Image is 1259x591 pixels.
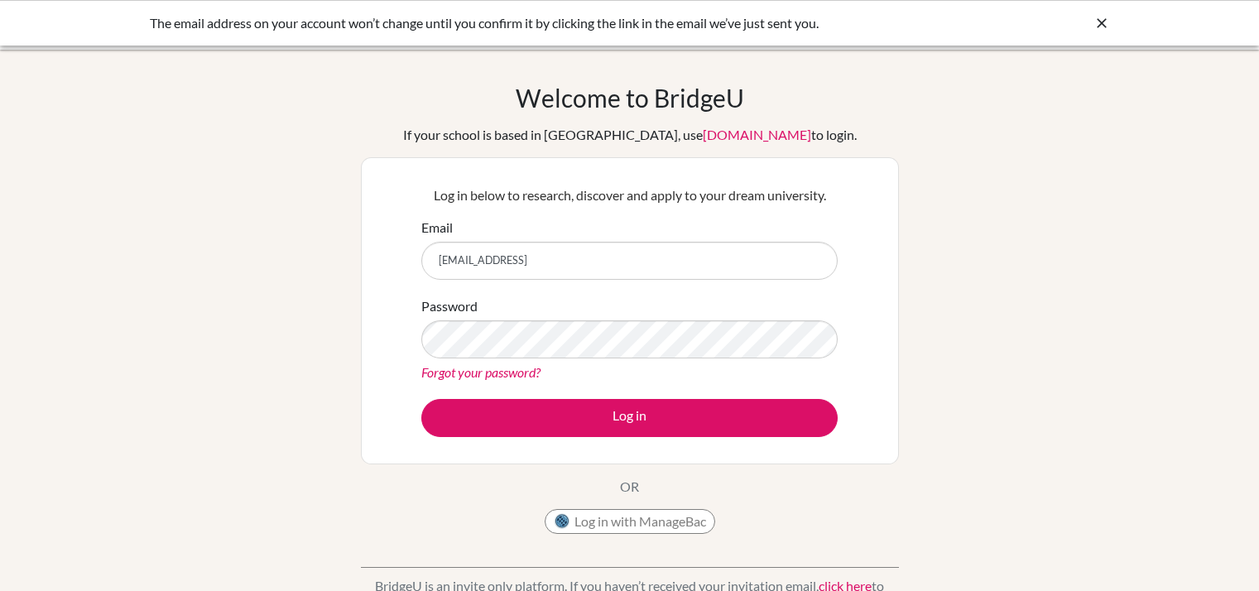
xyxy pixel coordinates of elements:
[703,127,811,142] a: [DOMAIN_NAME]
[403,125,857,145] div: If your school is based in [GEOGRAPHIC_DATA], use to login.
[421,218,453,238] label: Email
[516,83,744,113] h1: Welcome to BridgeU
[421,296,478,316] label: Password
[421,399,838,437] button: Log in
[545,509,715,534] button: Log in with ManageBac
[150,13,862,33] div: The email address on your account won’t change until you confirm it by clicking the link in the e...
[421,364,541,380] a: Forgot your password?
[421,185,838,205] p: Log in below to research, discover and apply to your dream university.
[620,477,639,497] p: OR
